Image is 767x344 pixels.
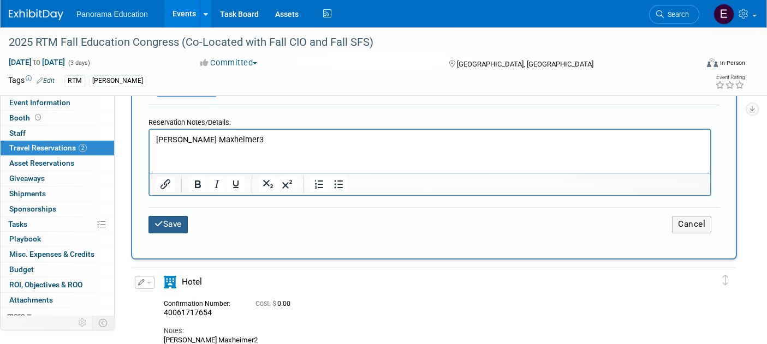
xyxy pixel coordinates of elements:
[457,60,593,68] span: [GEOGRAPHIC_DATA], [GEOGRAPHIC_DATA]
[1,111,114,125] a: Booth
[1,308,114,323] a: more
[1,293,114,307] a: Attachments
[329,177,348,192] button: Bullet list
[227,177,245,192] button: Underline
[707,58,718,67] img: Format-Inperson.png
[188,177,207,192] button: Bold
[9,295,53,304] span: Attachments
[8,57,66,67] span: [DATE] [DATE]
[9,129,26,137] span: Staff
[1,247,114,262] a: Misc. Expenses & Credits
[164,276,176,288] i: Hotel
[9,204,56,213] span: Sponsorships
[197,57,261,69] button: Committed
[649,5,699,24] a: Search
[37,77,55,85] a: Edit
[76,10,148,19] span: Panorama Education
[1,217,114,232] a: Tasks
[672,216,711,233] button: Cancel
[255,300,295,307] span: 0.00
[9,159,74,167] span: Asset Reservations
[664,10,689,19] span: Search
[150,130,710,173] iframe: Rich Text Area
[1,277,114,292] a: ROI, Objectives & ROO
[164,297,239,308] div: Confirmation Number:
[1,171,114,186] a: Giveaways
[79,144,87,152] span: 2
[5,33,682,52] div: 2025 RTM Fall Education Congress (Co-Located with Fall CIO and Fall SFS)
[259,177,277,192] button: Subscript
[156,177,175,192] button: Insert/edit link
[8,75,55,87] td: Tags
[1,126,114,141] a: Staff
[1,156,114,171] a: Asset Reservations
[164,326,686,336] div: Notes:
[278,177,296,192] button: Superscript
[1,95,114,110] a: Event Information
[148,113,711,129] div: Reservation Notes/Details:
[1,186,114,201] a: Shipments
[92,316,115,330] td: Toggle Event Tabs
[255,300,277,307] span: Cost: $
[148,216,188,233] button: Save
[1,262,114,277] a: Budget
[73,316,92,330] td: Personalize Event Tab Strip
[89,75,146,87] div: [PERSON_NAME]
[7,311,25,319] span: more
[715,75,745,80] div: Event Rating
[9,9,63,20] img: ExhibitDay
[9,113,43,122] span: Booth
[67,59,90,67] span: (3 days)
[207,177,226,192] button: Italic
[9,265,34,274] span: Budget
[32,58,42,67] span: to
[33,113,43,122] span: Booth not reserved yet
[9,174,45,183] span: Giveaways
[164,308,212,317] span: 40061717654
[9,250,94,258] span: Misc. Expenses & Credits
[720,59,745,67] div: In-Person
[64,75,85,87] div: RTM
[636,57,745,73] div: Event Format
[9,98,70,107] span: Event Information
[9,189,46,198] span: Shipments
[8,220,27,228] span: Tasks
[723,275,728,286] i: Click and drag to move item
[9,234,41,243] span: Playbook
[310,177,329,192] button: Numbered list
[1,141,114,155] a: Travel Reservations2
[9,143,87,152] span: Travel Reservations
[9,280,82,289] span: ROI, Objectives & ROO
[182,277,202,287] span: Hotel
[1,202,114,216] a: Sponsorships
[714,4,734,25] img: External Events Calendar
[1,232,114,246] a: Playbook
